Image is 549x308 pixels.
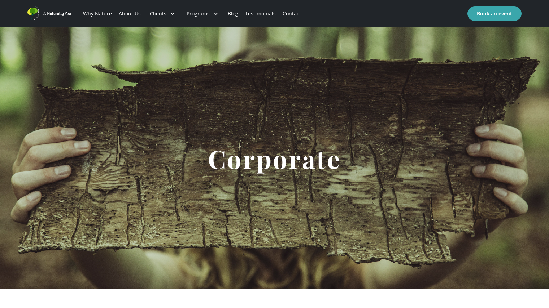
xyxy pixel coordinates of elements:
a: Book an event [467,6,522,21]
h1: Corporate [197,145,352,173]
a: About Us [115,1,144,26]
a: Why Nature [79,1,115,26]
div: Clients [144,1,181,26]
a: Testimonials [242,1,279,26]
div: Clients [150,10,166,17]
div: Programs [187,10,210,17]
a: Contact [279,1,305,26]
div: Programs [181,1,224,26]
a: home [27,6,71,21]
a: Blog [224,1,241,26]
